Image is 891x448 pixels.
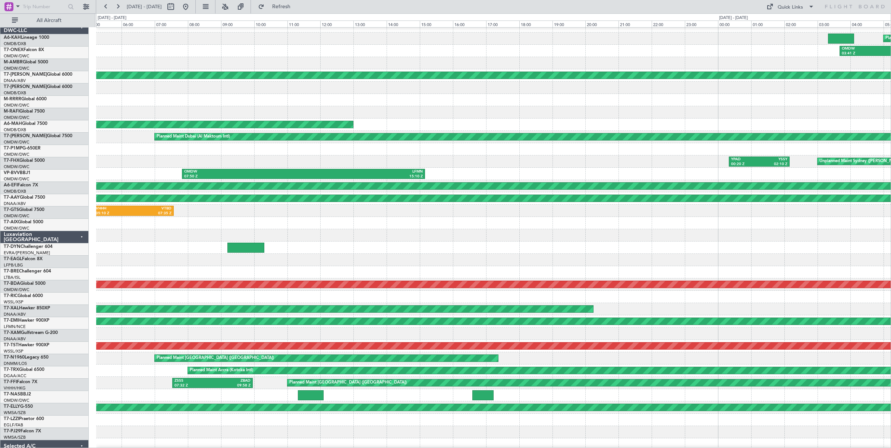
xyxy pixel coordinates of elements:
a: T7-BREChallenger 604 [4,269,51,274]
span: T7-TRX [4,367,19,372]
span: T7-PJ29 [4,429,21,433]
div: 07:32 Z [174,383,212,388]
div: 02:00 [784,20,818,27]
div: YPAD [731,157,759,162]
a: OMDW/DWC [4,287,29,293]
div: 07:35 Z [134,211,172,216]
a: T7-P1MPG-650ER [4,146,41,151]
a: OMDW/DWC [4,176,29,182]
span: T7-NAS [4,392,20,397]
div: 21:00 [618,20,652,27]
a: T7-TSTHawker 900XP [4,343,49,347]
div: 15:10 Z [303,174,423,179]
div: 19:00 [552,20,586,27]
div: [DATE] - [DATE] [98,15,126,21]
div: 02:10 Z [759,162,787,167]
span: All Aircraft [19,18,79,23]
a: LFPB/LBG [4,262,23,268]
div: 07:00 [155,20,188,27]
span: T7-[PERSON_NAME] [4,72,47,77]
a: T7-EAGLFalcon 8X [4,257,42,261]
span: A6-EFI [4,183,18,187]
input: Trip Number [23,1,66,12]
a: LFMN/NCE [4,324,26,329]
a: OMDB/DXB [4,90,26,96]
div: Quick Links [778,4,803,11]
a: A6-KAHLineage 1000 [4,35,49,40]
div: 05:00 [88,20,122,27]
a: WSSL/XSP [4,348,23,354]
div: Planned Maint [GEOGRAPHIC_DATA] ([GEOGRAPHIC_DATA]) [157,353,274,364]
div: 00:20 Z [731,162,759,167]
div: 11:00 [287,20,321,27]
span: T7-ONEX [4,48,23,52]
a: T7-[PERSON_NAME]Global 6000 [4,85,72,89]
a: T7-AIXGlobal 5000 [4,220,43,224]
div: 14:00 [387,20,420,27]
div: Planned Maint Dubai (Al Maktoum Intl) [157,131,230,142]
a: T7-PJ29Falcon 7X [4,429,41,433]
div: 00:00 [718,20,751,27]
button: All Aircraft [8,15,81,26]
div: [DATE] - [DATE] [719,15,748,21]
a: T7-ELLYG-550 [4,404,33,409]
a: T7-AAYGlobal 7500 [4,195,45,200]
div: VTBD [134,206,172,211]
div: 01:00 [751,20,784,27]
a: DNMM/LOS [4,361,27,366]
button: Quick Links [763,1,818,13]
div: YSSY [759,157,787,162]
div: 13:00 [353,20,387,27]
span: T7-LZZI [4,417,19,421]
span: A6-MAH [4,122,22,126]
a: OMDB/DXB [4,189,26,194]
span: T7-RIC [4,294,18,298]
div: 16:00 [453,20,486,27]
div: 07:50 Z [184,174,303,179]
a: T7-TRXGlobal 6500 [4,367,44,372]
a: OMDW/DWC [4,164,29,170]
div: Planned Maint [GEOGRAPHIC_DATA] ([GEOGRAPHIC_DATA]) [289,377,407,388]
a: T7-DYNChallenger 604 [4,244,53,249]
a: OMDW/DWC [4,115,29,120]
span: T7-EAGL [4,257,22,261]
a: DNAA/ABV [4,78,26,83]
span: T7-FHX [4,158,19,163]
span: T7-GTS [4,208,19,212]
div: ZBAD [212,378,251,384]
span: T7-AIX [4,220,18,224]
a: T7-FHXGlobal 5000 [4,158,45,163]
a: A6-MAHGlobal 7500 [4,122,47,126]
div: 17:00 [486,20,519,27]
span: M-RAFI [4,109,19,114]
span: T7-FFI [4,380,17,384]
a: OMDW/DWC [4,102,29,108]
a: T7-RICGlobal 6000 [4,294,43,298]
a: EGLF/FAB [4,422,23,428]
div: 09:00 [221,20,254,27]
a: T7-XALHawker 850XP [4,306,50,310]
a: DNAA/ABV [4,312,26,317]
div: 23:00 [685,20,718,27]
div: OMDW [184,169,303,174]
span: T7-EMI [4,318,18,323]
a: DNAA/ABV [4,336,26,342]
a: M-AMBRGlobal 5000 [4,60,48,64]
a: T7-NASBBJ2 [4,392,31,397]
a: DNAA/ABV [4,201,26,206]
span: [DATE] - [DATE] [127,3,162,10]
a: T7-N1960Legacy 650 [4,355,48,360]
span: T7-XAL [4,306,19,310]
a: WMSA/SZB [4,435,26,440]
span: T7-N1960 [4,355,25,360]
a: OMDW/DWC [4,66,29,71]
span: VP-BVV [4,171,20,175]
span: T7-TST [4,343,18,347]
div: Planned Maint Accra (Kotoka Intl) [190,365,253,376]
a: VHHH/HKG [4,385,26,391]
div: 22:00 [652,20,685,27]
div: 06:00 [122,20,155,27]
div: 04:00 [850,20,884,27]
span: Refresh [266,4,297,9]
span: T7-AAY [4,195,20,200]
